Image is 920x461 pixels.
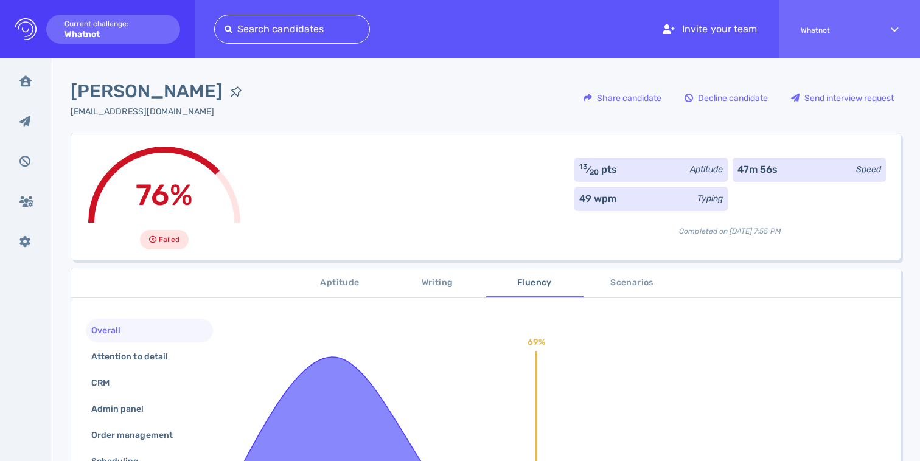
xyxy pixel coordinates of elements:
[159,232,179,247] span: Failed
[71,105,249,118] div: Click to copy the email address
[71,78,223,105] span: [PERSON_NAME]
[136,178,192,212] span: 76%
[579,162,618,177] div: ⁄ pts
[690,163,723,176] div: Aptitude
[89,374,124,392] div: CRM
[577,83,668,113] button: Share candidate
[784,83,901,113] button: Send interview request
[856,163,881,176] div: Speed
[299,276,382,291] span: Aptitude
[396,276,479,291] span: Writing
[89,400,159,418] div: Admin panel
[577,84,667,112] div: Share candidate
[493,276,576,291] span: Fluency
[579,162,588,171] sup: 13
[89,348,183,366] div: Attention to detail
[678,83,775,113] button: Decline candidate
[737,162,778,177] div: 47m 56s
[89,426,187,444] div: Order management
[678,84,774,112] div: Decline candidate
[528,337,545,347] text: 69%
[590,168,599,176] sub: 20
[89,322,135,339] div: Overall
[579,192,616,206] div: 49 wpm
[574,216,886,237] div: Completed on [DATE] 7:55 PM
[697,192,723,205] div: Typing
[591,276,674,291] span: Scenarios
[785,84,900,112] div: Send interview request
[801,26,869,35] span: Whatnot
